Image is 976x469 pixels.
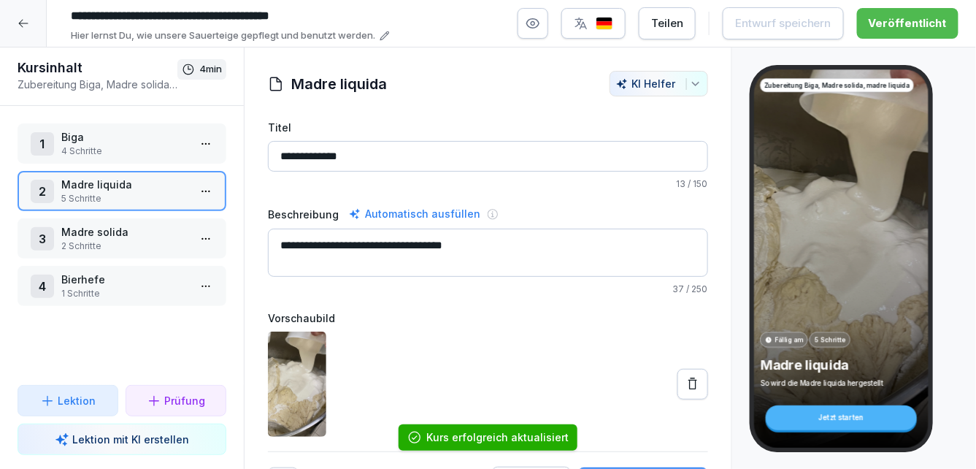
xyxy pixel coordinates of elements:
div: 4 [31,275,54,298]
p: Bierhefe [61,272,188,287]
div: 3 [31,227,54,251]
div: 1Biga4 Schritte [18,123,226,164]
p: Zubereitung Biga, Madre solida, madre liquida [764,80,910,90]
p: 1 Schritte [61,287,188,300]
label: Beschreibung [268,207,339,222]
p: Lektion [58,393,96,408]
div: 3Madre solida2 Schritte [18,218,226,259]
p: / 250 [268,283,708,296]
p: Madre liquida [760,356,922,373]
button: Lektion [18,385,118,416]
label: Titel [268,120,708,135]
button: Prüfung [126,385,226,416]
div: Veröffentlicht [869,15,947,31]
p: So wird die Madre liquida hergestellt [760,378,922,388]
div: 2 [31,180,54,203]
p: Zubereitung Biga, Madre solida, madre liquida [18,77,177,92]
p: 5 Schritte [815,335,846,345]
div: Entwurf speichern [735,15,831,31]
h1: Kursinhalt [18,59,177,77]
div: Jetzt starten [766,405,917,430]
label: Vorschaubild [268,310,708,326]
h1: Madre liquida [291,73,387,95]
div: KI Helfer [616,77,702,90]
div: 1 [31,132,54,156]
p: Biga [61,129,188,145]
img: de.svg [596,17,613,31]
p: Prüfung [164,393,205,408]
div: Kurs erfolgreich aktualisiert [426,430,569,445]
p: / 150 [268,178,708,191]
button: Entwurf speichern [723,7,844,39]
p: Madre solida [61,224,188,240]
p: Hier lernst Du, wie unsere Sauerteige gepflegt und benutzt werden. [71,28,375,43]
div: 4Bierhefe1 Schritte [18,266,226,306]
div: Automatisch ausfüllen [346,205,483,223]
p: Madre liquida [61,177,188,192]
p: 4 Schritte [61,145,188,158]
p: 2 Schritte [61,240,188,253]
p: 5 Schritte [61,192,188,205]
button: KI Helfer [610,71,708,96]
p: Fällig am [775,335,802,345]
button: Lektion mit KI erstellen [18,424,226,455]
button: Teilen [639,7,696,39]
span: 13 [677,178,686,189]
p: 4 min [199,62,222,77]
button: Veröffentlicht [857,8,958,39]
span: 37 [673,283,685,294]
div: Teilen [651,15,683,31]
p: Lektion mit KI erstellen [72,432,189,447]
img: vvc80c5r155r6q4szhglr2ey.png [268,332,326,437]
div: 2Madre liquida5 Schritte [18,171,226,211]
